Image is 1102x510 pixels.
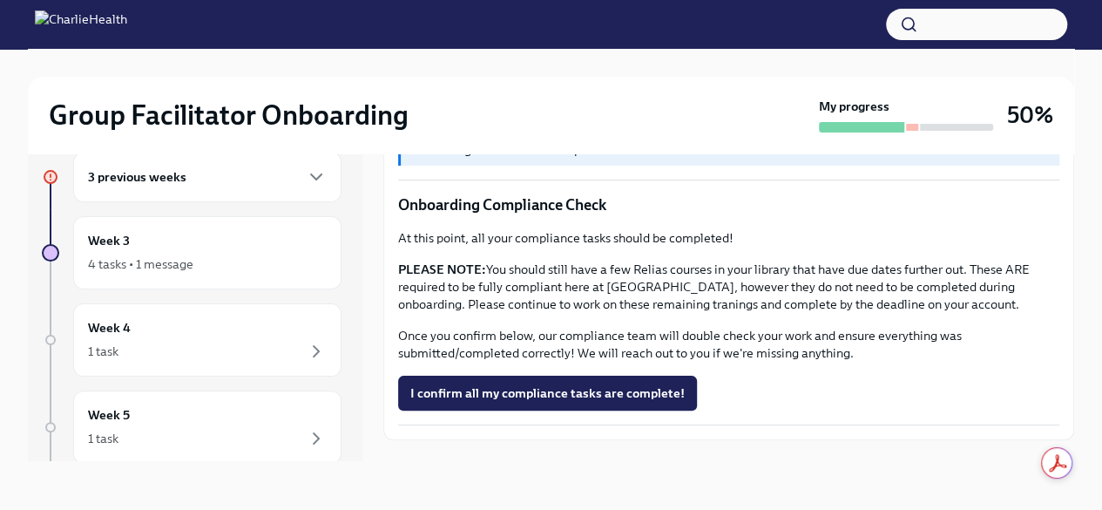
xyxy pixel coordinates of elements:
[73,152,341,202] div: 3 previous weeks
[88,343,118,360] div: 1 task
[88,405,130,425] h6: Week 5
[398,229,1059,247] p: At this point, all your compliance tasks should be completed!
[398,327,1059,362] p: Once you confirm below, our compliance team will double check your work and ensure everything was...
[1007,99,1053,131] h3: 50%
[42,216,341,289] a: Week 34 tasks • 1 message
[398,261,1059,313] p: You should still have a few Relias courses in your library that have due dates further out. These...
[88,231,130,250] h6: Week 3
[88,167,186,187] h6: 3 previous weeks
[35,10,127,38] img: CharlieHealth
[398,376,697,411] button: I confirm all my compliance tasks are complete!
[88,430,118,447] div: 1 task
[42,303,341,377] a: Week 41 task
[410,384,685,402] span: I confirm all my compliance tasks are complete!
[819,98,889,115] strong: My progress
[49,98,409,133] h2: Group Facilitator Onboarding
[42,391,341,464] a: Week 51 task
[398,262,486,277] strong: PLEASE NOTE:
[88,255,193,273] div: 4 tasks • 1 message
[398,194,1059,215] p: Onboarding Compliance Check
[88,318,131,337] h6: Week 4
